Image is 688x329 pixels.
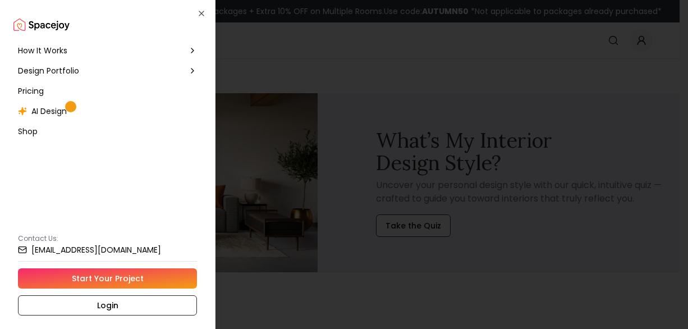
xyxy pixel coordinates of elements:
span: Design Portfolio [18,65,79,76]
p: Contact Us: [18,234,197,243]
small: [EMAIL_ADDRESS][DOMAIN_NAME] [31,246,161,254]
img: Spacejoy Logo [13,13,70,36]
a: [EMAIL_ADDRESS][DOMAIN_NAME] [18,245,197,254]
span: Shop [18,126,38,137]
a: Login [18,295,197,316]
span: How It Works [18,45,67,56]
span: AI Design [31,106,67,117]
a: Start Your Project [18,268,197,289]
span: Pricing [18,85,44,97]
a: Spacejoy [13,13,70,36]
